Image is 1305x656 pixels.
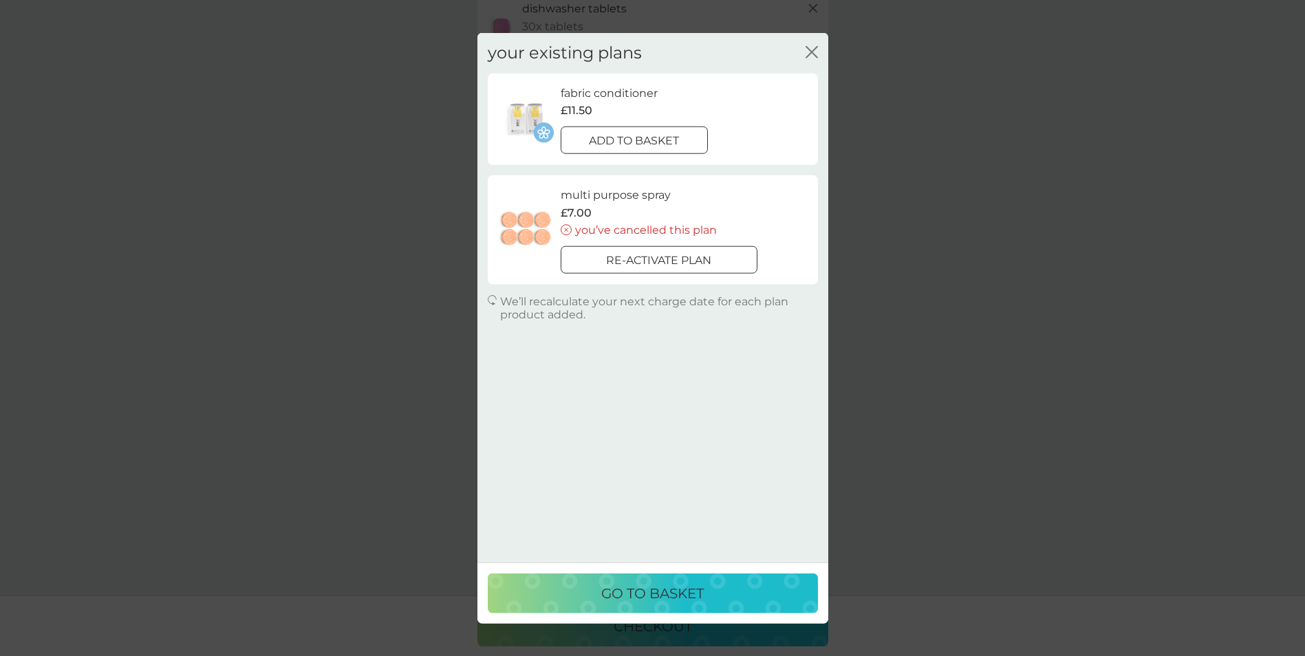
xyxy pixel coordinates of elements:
p: We’ll recalculate your next charge date for each plan product added. [500,294,818,320]
p: add to basket [589,132,679,150]
button: Re-activate plan [561,245,757,273]
p: £11.50 [561,102,592,120]
button: go to basket [488,573,818,613]
p: go to basket [601,582,704,604]
p: £7.00 [561,204,592,221]
p: Re-activate plan [606,251,711,269]
p: you’ve cancelled this plan [575,221,717,239]
button: add to basket [561,127,709,154]
button: close [806,46,818,61]
p: multi purpose spray [561,186,671,204]
h2: your existing plans [488,43,642,63]
p: fabric conditioner [561,85,658,102]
